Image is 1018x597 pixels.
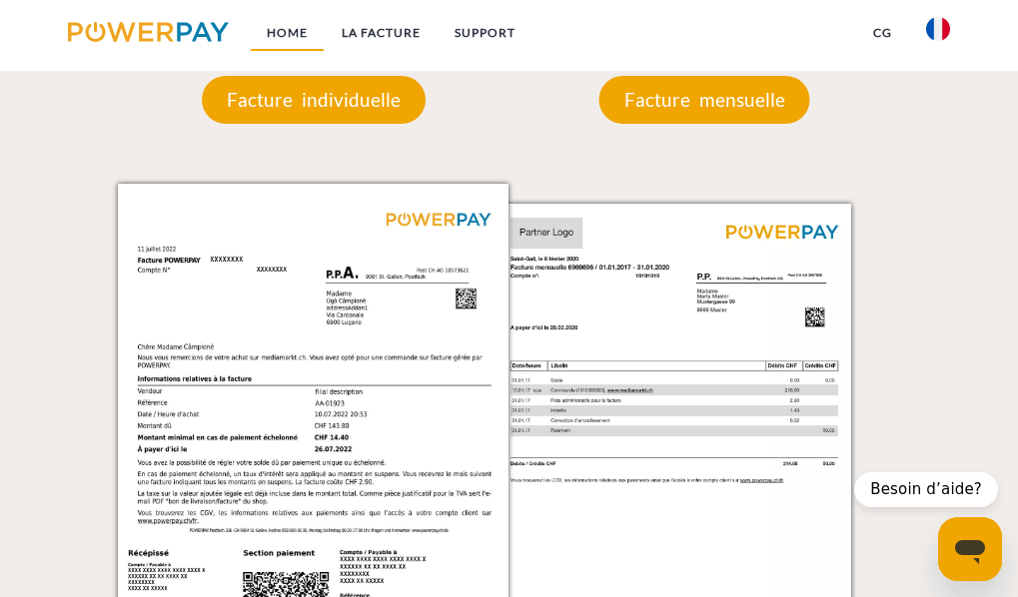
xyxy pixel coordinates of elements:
a: Home [250,15,325,51]
iframe: Bouton de lancement de la fenêtre de messagerie, conversation en cours [938,517,1002,581]
p: Facture individuelle [202,76,426,124]
div: Besoin d’aide? [854,472,998,507]
a: CG [856,15,909,51]
a: LA FACTURE [325,15,438,51]
a: Support [438,15,532,51]
p: Facture mensuelle [599,76,810,124]
img: fr [926,17,950,41]
img: logo-powerpay.svg [68,22,229,42]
